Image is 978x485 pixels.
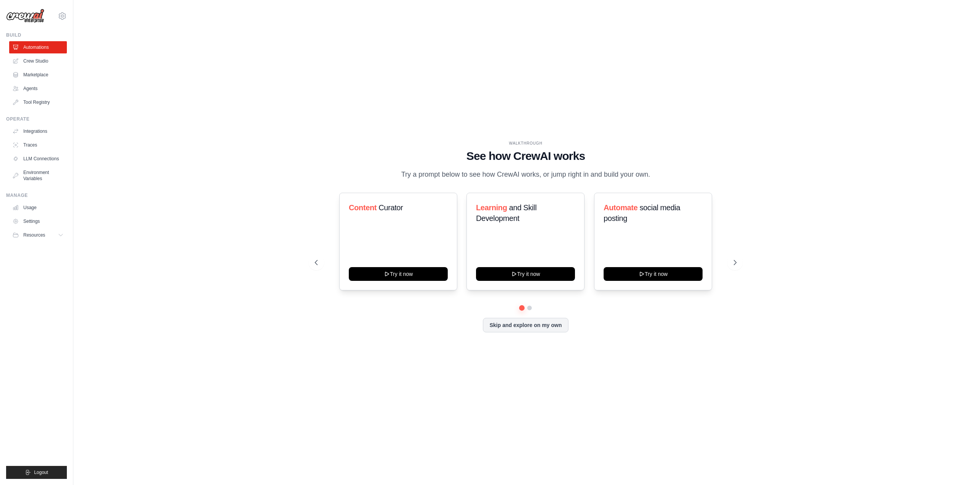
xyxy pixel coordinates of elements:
button: Resources [9,229,67,241]
a: Crew Studio [9,55,67,67]
span: Resources [23,232,45,238]
span: Learning [476,203,507,212]
button: Try it now [349,267,448,281]
a: Tool Registry [9,96,67,108]
span: Logout [34,469,48,475]
div: Operate [6,116,67,122]
div: Build [6,32,67,38]
a: Settings [9,215,67,227]
button: Logout [6,466,67,479]
a: Traces [9,139,67,151]
a: Usage [9,201,67,214]
span: Content [349,203,377,212]
span: and Skill Development [476,203,536,222]
button: Try it now [476,267,575,281]
div: Manage [6,192,67,198]
a: Integrations [9,125,67,137]
a: Environment Variables [9,166,67,185]
div: WALKTHROUGH [315,140,737,146]
a: Marketplace [9,69,67,81]
img: Logo [6,9,44,23]
span: social media posting [604,203,680,222]
a: LLM Connections [9,153,67,165]
p: Try a prompt below to see how CrewAI works, or jump right in and build your own. [397,169,654,180]
a: Automations [9,41,67,53]
h1: See how CrewAI works [315,149,737,163]
span: Curator [379,203,403,212]
a: Agents [9,82,67,95]
span: Automate [604,203,638,212]
button: Try it now [604,267,703,281]
button: Skip and explore on my own [483,318,568,332]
